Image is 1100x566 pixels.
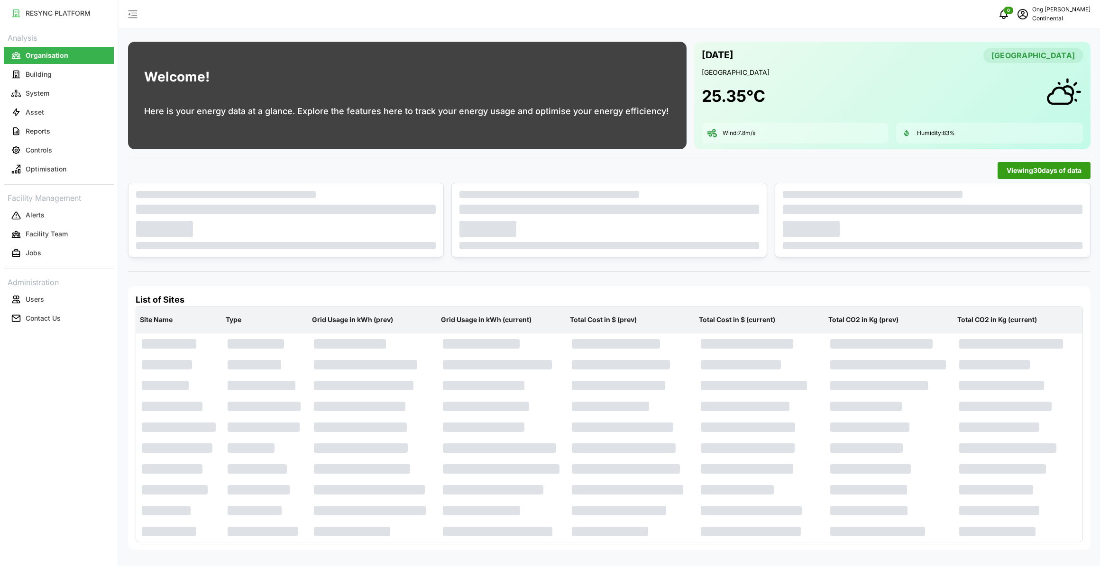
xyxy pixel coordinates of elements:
[138,307,220,332] p: Site Name
[26,108,44,117] p: Asset
[4,161,114,178] button: Optimisation
[4,4,114,23] a: RESYNC PLATFORM
[4,122,114,141] a: Reports
[26,314,61,323] p: Contact Us
[26,70,52,79] p: Building
[568,307,693,332] p: Total Cost in $ (prev)
[4,142,114,159] button: Controls
[4,30,114,44] p: Analysis
[697,307,822,332] p: Total Cost in $ (current)
[1013,5,1032,24] button: schedule
[26,89,49,98] p: System
[4,226,114,243] button: Facility Team
[4,207,114,224] button: Alerts
[955,307,1081,332] p: Total CO2 in Kg (current)
[4,245,114,262] button: Jobs
[4,141,114,160] a: Controls
[4,85,114,102] button: System
[4,160,114,179] a: Optimisation
[1007,7,1010,14] span: 0
[4,206,114,225] a: Alerts
[723,129,755,137] p: Wind: 7.8 m/s
[4,103,114,122] a: Asset
[136,294,1083,306] h4: List of Sites
[4,65,114,84] a: Building
[1032,14,1091,23] p: Continental
[4,290,114,309] a: Users
[1032,5,1091,14] p: Ong [PERSON_NAME]
[4,225,114,244] a: Facility Team
[224,307,306,332] p: Type
[4,5,114,22] button: RESYNC PLATFORM
[144,105,669,118] p: Here is your energy data at a glance. Explore the features here to track your energy usage and op...
[998,162,1091,179] button: Viewing30days of data
[991,48,1075,63] span: [GEOGRAPHIC_DATA]
[4,190,114,204] p: Facility Management
[702,68,1083,77] p: [GEOGRAPHIC_DATA]
[26,126,50,136] p: Reports
[994,5,1013,24] button: notifications
[1007,162,1082,179] span: Viewing 30 days of data
[4,310,114,327] button: Contact Us
[26,229,68,239] p: Facility Team
[26,9,91,18] p: RESYNC PLATFORM
[26,248,41,258] p: Jobs
[4,66,114,83] button: Building
[4,84,114,103] a: System
[4,244,114,263] a: Jobs
[26,145,52,155] p: Controls
[702,47,733,63] p: [DATE]
[26,210,45,220] p: Alerts
[144,67,210,87] h1: Welcome!
[310,307,435,332] p: Grid Usage in kWh (prev)
[4,47,114,64] button: Organisation
[4,123,114,140] button: Reports
[4,309,114,328] a: Contact Us
[4,46,114,65] a: Organisation
[4,275,114,288] p: Administration
[917,129,955,137] p: Humidity: 83 %
[702,86,765,107] h1: 25.35 °C
[26,51,68,60] p: Organisation
[4,291,114,308] button: Users
[4,104,114,121] button: Asset
[26,295,44,304] p: Users
[826,307,952,332] p: Total CO2 in Kg (prev)
[26,164,66,174] p: Optimisation
[439,307,564,332] p: Grid Usage in kWh (current)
